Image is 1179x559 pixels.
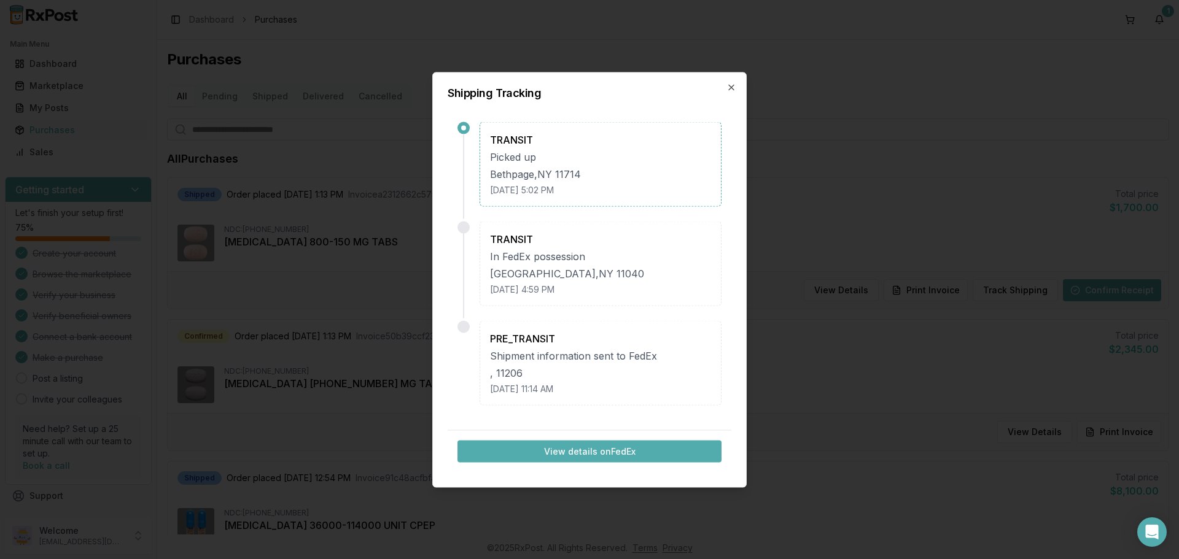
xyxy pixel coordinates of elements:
[490,249,711,263] div: In FedEx possession
[490,331,711,345] div: PRE_TRANSIT
[490,183,711,196] div: [DATE] 5:02 PM
[490,365,711,380] div: , 11206
[490,283,711,295] div: [DATE] 4:59 PM
[490,149,711,164] div: Picked up
[457,440,722,462] button: View details onFedEx
[490,231,711,246] div: TRANSIT
[448,87,731,98] h2: Shipping Tracking
[490,348,711,363] div: Shipment information sent to FedEx
[490,166,711,181] div: Bethpage , NY 11714
[490,382,711,395] div: [DATE] 11:14 AM
[490,266,711,280] div: [GEOGRAPHIC_DATA] , NY 11040
[490,132,711,147] div: TRANSIT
